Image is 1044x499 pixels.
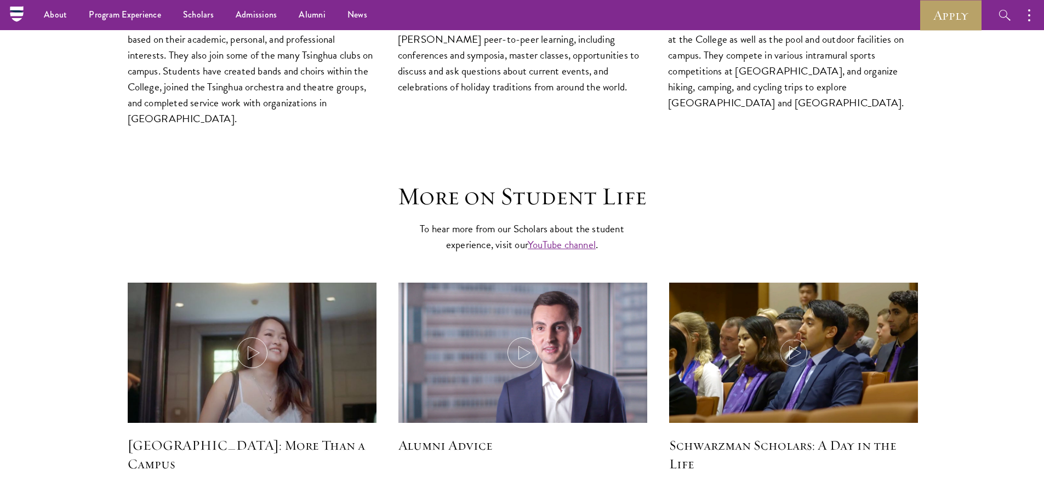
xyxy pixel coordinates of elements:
h5: Schwarzman Scholars: A Day in the Life [669,436,918,473]
h5: [GEOGRAPHIC_DATA]: More Than a Campus [128,436,376,473]
p: Each year students create and continue clubs and groups based on their academic, personal, and pr... [128,15,376,127]
h3: More on Student Life [352,181,692,212]
p: Students create and run many initiatives that [PERSON_NAME] peer-to-peer learning, including conf... [398,15,646,95]
p: To hear more from our Scholars about the student experience, visit our . [415,221,629,253]
a: YouTube channel [528,237,596,253]
p: Students make full use of the gym facilities and fitness class at the College as well as the pool... [668,15,916,111]
h5: Alumni Advice [398,436,647,455]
